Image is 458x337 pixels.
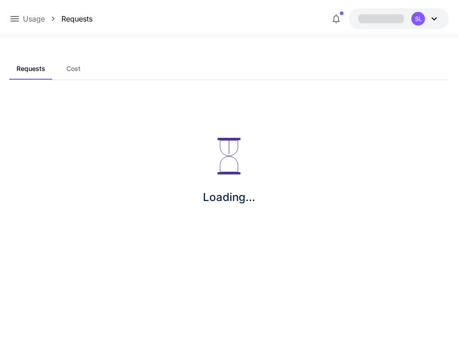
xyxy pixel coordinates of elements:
a: Requests [61,13,93,24]
nav: breadcrumb [23,13,93,24]
button: SL [349,8,449,29]
div: SL [411,12,425,26]
span: Requests [16,65,45,73]
a: Usage [23,13,45,24]
span: Cost [66,65,81,73]
p: Loading... [203,189,255,206]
